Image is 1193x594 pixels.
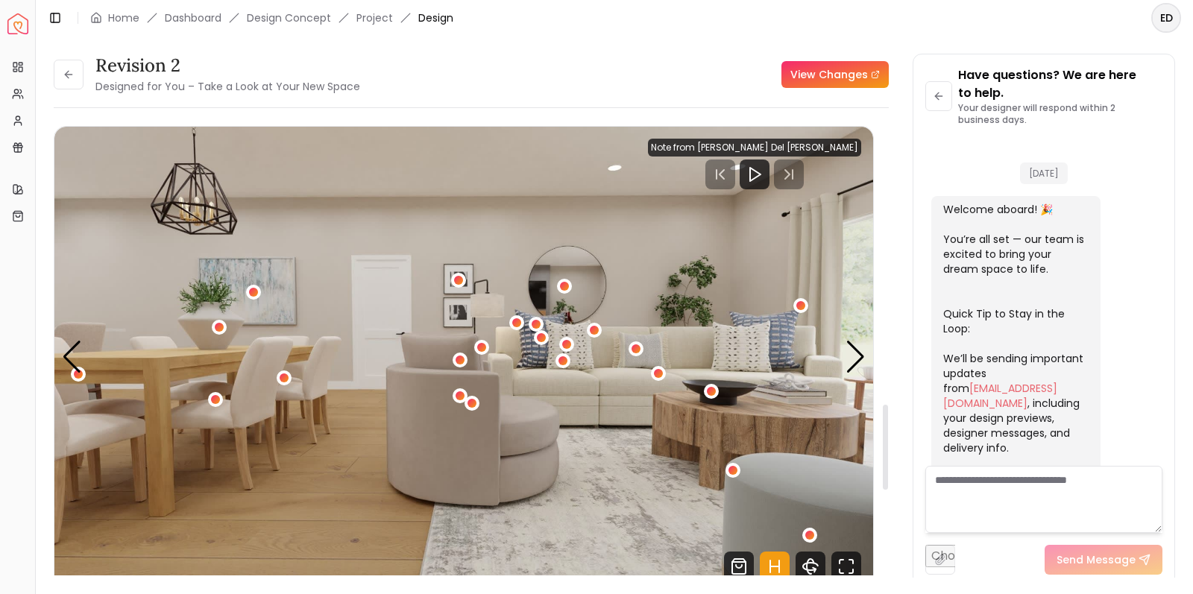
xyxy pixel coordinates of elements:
div: 1 / 6 [54,127,873,587]
a: Project [356,10,393,25]
svg: Fullscreen [831,552,861,581]
a: Dashboard [165,10,221,25]
div: Next slide [846,341,866,373]
img: Design Render 2 [54,127,873,587]
svg: Shop Products from this design [724,552,754,581]
div: Carousel [54,127,873,587]
li: Design Concept [247,10,331,25]
button: ED [1151,3,1181,33]
small: Designed for You – Take a Look at Your New Space [95,79,360,94]
p: Have questions? We are here to help. [958,66,1162,102]
div: Previous slide [62,341,82,373]
img: Spacejoy Logo [7,13,28,34]
svg: 360 View [796,552,825,581]
p: Your designer will respond within 2 business days. [958,102,1162,126]
a: Home [108,10,139,25]
nav: breadcrumb [90,10,453,25]
a: [EMAIL_ADDRESS][DOMAIN_NAME] [943,381,1057,411]
a: Spacejoy [7,13,28,34]
svg: Play [746,165,764,183]
span: [DATE] [1020,162,1068,184]
span: ED [1153,4,1180,31]
span: Design [418,10,453,25]
a: View Changes [781,61,889,88]
svg: Hotspots Toggle [760,552,790,581]
div: Note from [PERSON_NAME] Del [PERSON_NAME] [648,139,861,157]
h3: revision 2 [95,54,360,78]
